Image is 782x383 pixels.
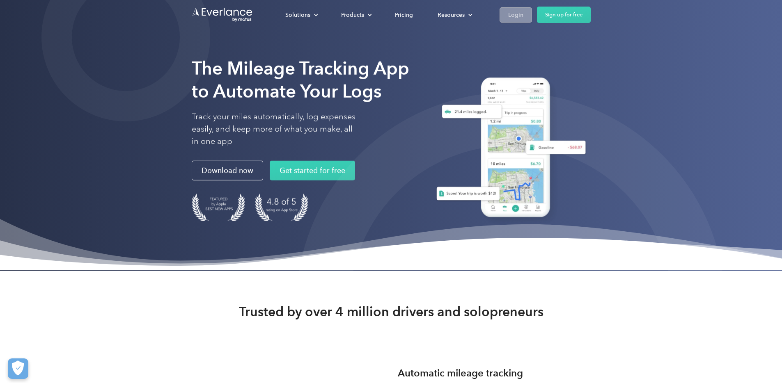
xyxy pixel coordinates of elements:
strong: Trusted by over 4 million drivers and solopreneurs [239,303,544,320]
div: Pricing [395,10,413,20]
strong: The Mileage Tracking App to Automate Your Logs [192,57,409,102]
a: Download now [192,161,263,180]
a: Sign up for free [537,7,591,23]
div: Solutions [277,8,325,22]
a: Go to homepage [192,7,253,23]
h3: Automatic mileage tracking [398,366,523,381]
div: Resources [438,10,465,20]
a: Login [500,7,532,23]
img: Everlance, mileage tracker app, expense tracking app [427,71,591,227]
img: Badge for Featured by Apple Best New Apps [192,194,245,221]
div: Products [341,10,364,20]
button: Cookies Settings [8,358,28,379]
img: 4.9 out of 5 stars on the app store [255,194,308,221]
a: Pricing [387,8,421,22]
a: Get started for free [270,161,355,180]
p: Track your miles automatically, log expenses easily, and keep more of what you make, all in one app [192,111,356,148]
div: Resources [429,8,479,22]
div: Solutions [285,10,310,20]
div: Products [333,8,378,22]
div: Login [508,10,523,20]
